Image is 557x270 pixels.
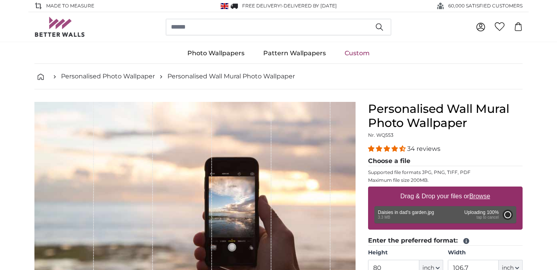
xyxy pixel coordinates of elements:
[397,188,493,204] label: Drag & Drop your files or
[448,2,523,9] span: 60,000 SATISFIED CUSTOMERS
[178,43,254,63] a: Photo Wallpapers
[368,132,393,138] span: Nr. WQ553
[282,3,337,9] span: -
[368,236,523,246] legend: Enter the preferred format:
[254,43,335,63] a: Pattern Wallpapers
[469,193,490,199] u: Browse
[61,72,155,81] a: Personalised Photo Wallpaper
[167,72,295,81] a: Personalised Wall Mural Photo Wallpaper
[448,249,523,257] label: Width
[242,3,282,9] span: FREE delivery!
[284,3,337,9] span: Delivered by [DATE]
[46,2,94,9] span: Made to Measure
[368,102,523,130] h1: Personalised Wall Mural Photo Wallpaper
[368,177,523,183] p: Maximum file size 200MB.
[368,169,523,176] p: Supported file formats JPG, PNG, TIFF, PDF
[335,43,379,63] a: Custom
[221,3,228,9] img: United Kingdom
[368,145,407,152] span: 4.32 stars
[368,249,443,257] label: Height
[34,64,523,89] nav: breadcrumbs
[407,145,440,152] span: 34 reviews
[368,156,523,166] legend: Choose a file
[34,17,85,37] img: Betterwalls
